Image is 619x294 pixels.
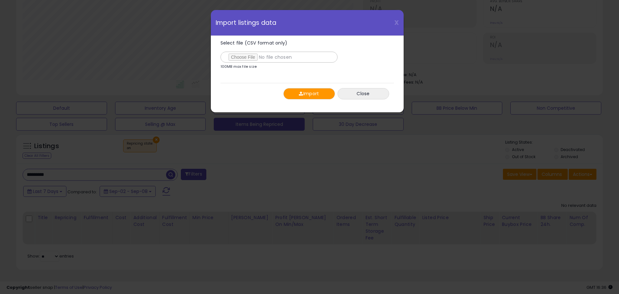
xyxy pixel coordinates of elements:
[221,40,288,46] span: Select file (CSV format only)
[394,18,399,27] span: X
[338,88,389,99] button: Close
[216,20,277,26] span: Import listings data
[283,88,335,99] button: Import
[221,65,257,68] p: 100MB max file size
